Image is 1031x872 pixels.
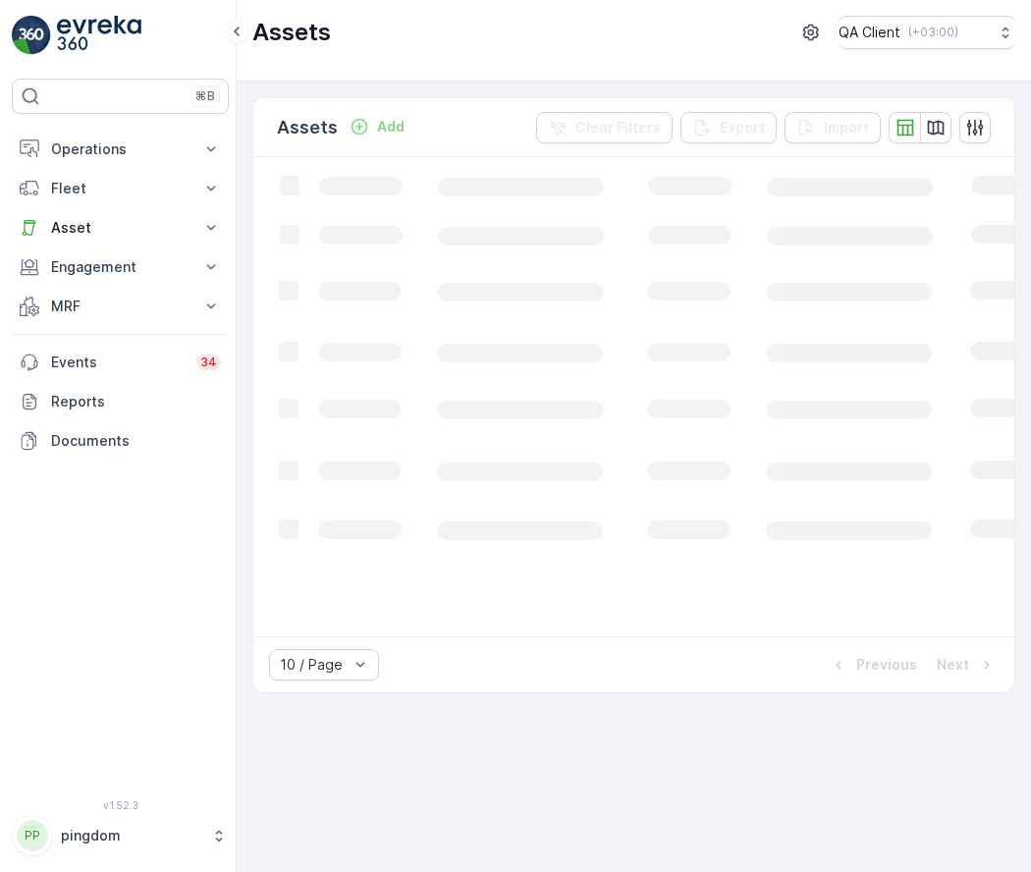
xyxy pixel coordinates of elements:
img: logo_light-DOdMpM7g.png [57,16,141,55]
button: Import [785,112,881,143]
a: Reports [12,382,229,421]
p: Fleet [51,179,190,198]
p: Export [720,118,765,137]
p: Previous [856,655,917,675]
button: QA Client(+03:00) [839,16,1015,49]
button: Export [680,112,777,143]
button: Fleet [12,169,229,208]
a: Events34 [12,343,229,382]
button: Engagement [12,247,229,287]
button: Clear Filters [536,112,673,143]
p: MRF [51,297,190,316]
p: Assets [252,17,331,48]
p: pingdom [61,826,201,845]
div: PP [17,820,48,851]
p: Reports [51,392,221,411]
button: Add [342,115,412,138]
a: Documents [12,421,229,461]
p: ⌘B [195,88,215,104]
p: Import [824,118,869,137]
p: ( +03:00 ) [908,25,958,40]
p: QA Client [839,23,900,42]
button: Asset [12,208,229,247]
p: Events [51,353,185,372]
img: logo [12,16,51,55]
p: Assets [277,114,338,141]
p: Clear Filters [575,118,661,137]
span: v 1.52.3 [12,799,229,811]
button: Next [935,653,999,677]
button: PPpingdom [12,815,229,856]
button: Operations [12,130,229,169]
p: Engagement [51,257,190,277]
p: Documents [51,431,221,451]
p: Add [377,117,405,136]
p: Next [937,655,969,675]
button: MRF [12,287,229,326]
p: 34 [200,354,217,370]
p: Operations [51,139,190,159]
p: Asset [51,218,190,238]
button: Previous [827,653,919,677]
